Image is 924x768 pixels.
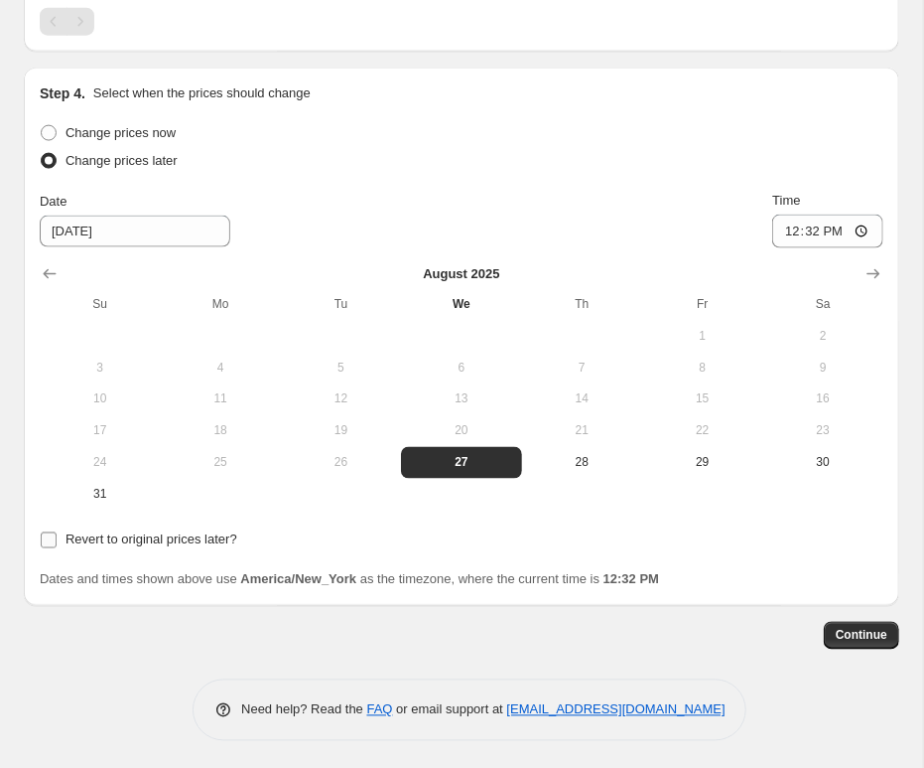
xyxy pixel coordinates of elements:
button: Monday August 25 2025 [160,447,280,479]
span: 3 [48,360,152,376]
button: Saturday August 16 2025 [763,384,883,415]
a: [EMAIL_ADDRESS][DOMAIN_NAME] [507,702,726,717]
button: Monday August 18 2025 [160,415,280,447]
span: 13 [409,391,513,407]
th: Wednesday [401,288,521,320]
button: Wednesday August 20 2025 [401,415,521,447]
span: 4 [168,360,272,376]
span: Time [772,193,800,208]
span: 22 [650,423,754,439]
span: 18 [168,423,272,439]
button: Thursday August 28 2025 [522,447,642,479]
a: FAQ [367,702,393,717]
span: 1 [650,328,754,344]
span: 23 [771,423,875,439]
button: Show previous month, July 2025 [36,260,64,288]
span: 14 [530,391,634,407]
span: 12 [289,391,393,407]
span: Tu [289,296,393,312]
button: Wednesday August 13 2025 [401,384,521,415]
nav: Pagination [40,8,94,36]
input: 12:00 [772,215,883,248]
button: Sunday August 31 2025 [40,479,160,511]
b: 12:32 PM [603,572,659,587]
button: Today Wednesday August 27 2025 [401,447,521,479]
span: 26 [289,455,393,471]
span: 20 [409,423,513,439]
button: Tuesday August 26 2025 [281,447,401,479]
span: 24 [48,455,152,471]
th: Tuesday [281,288,401,320]
span: 27 [409,455,513,471]
span: 17 [48,423,152,439]
span: Change prices now [66,125,176,140]
span: or email support at [393,702,507,717]
span: 6 [409,360,513,376]
th: Saturday [763,288,883,320]
th: Sunday [40,288,160,320]
span: Fr [650,296,754,312]
h2: Step 4. [40,83,85,103]
span: 9 [771,360,875,376]
button: Friday August 15 2025 [642,384,762,415]
span: 16 [771,391,875,407]
th: Thursday [522,288,642,320]
button: Thursday August 21 2025 [522,415,642,447]
span: 28 [530,455,634,471]
button: Thursday August 14 2025 [522,384,642,415]
span: Need help? Read the [241,702,367,717]
button: Saturday August 30 2025 [763,447,883,479]
span: 25 [168,455,272,471]
span: 5 [289,360,393,376]
span: Change prices later [66,153,178,168]
button: Monday August 11 2025 [160,384,280,415]
button: Tuesday August 12 2025 [281,384,401,415]
input: 8/27/2025 [40,216,230,247]
button: Monday August 4 2025 [160,352,280,384]
span: 31 [48,487,152,503]
span: Th [530,296,634,312]
span: 19 [289,423,393,439]
button: Saturday August 2 2025 [763,320,883,352]
button: Sunday August 24 2025 [40,447,160,479]
span: 8 [650,360,754,376]
span: Sa [771,296,875,312]
button: Friday August 1 2025 [642,320,762,352]
span: Su [48,296,152,312]
button: Sunday August 3 2025 [40,352,160,384]
span: 7 [530,360,634,376]
span: 15 [650,391,754,407]
span: Dates and times shown above use as the timezone, where the current time is [40,572,659,587]
button: Friday August 22 2025 [642,415,762,447]
span: We [409,296,513,312]
button: Friday August 8 2025 [642,352,762,384]
th: Monday [160,288,280,320]
b: America/New_York [240,572,356,587]
span: 11 [168,391,272,407]
button: Sunday August 10 2025 [40,384,160,415]
button: Saturday August 23 2025 [763,415,883,447]
button: Thursday August 7 2025 [522,352,642,384]
button: Wednesday August 6 2025 [401,352,521,384]
span: 21 [530,423,634,439]
span: Continue [836,628,887,644]
button: Tuesday August 5 2025 [281,352,401,384]
span: Mo [168,296,272,312]
button: Show next month, September 2025 [859,260,887,288]
span: 2 [771,328,875,344]
span: Date [40,194,66,209]
p: Select when the prices should change [93,83,311,103]
button: Friday August 29 2025 [642,447,762,479]
button: Tuesday August 19 2025 [281,415,401,447]
span: 29 [650,455,754,471]
button: Sunday August 17 2025 [40,415,160,447]
span: 30 [771,455,875,471]
th: Friday [642,288,762,320]
span: Revert to original prices later? [66,533,237,547]
button: Continue [824,622,899,650]
span: 10 [48,391,152,407]
button: Saturday August 9 2025 [763,352,883,384]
